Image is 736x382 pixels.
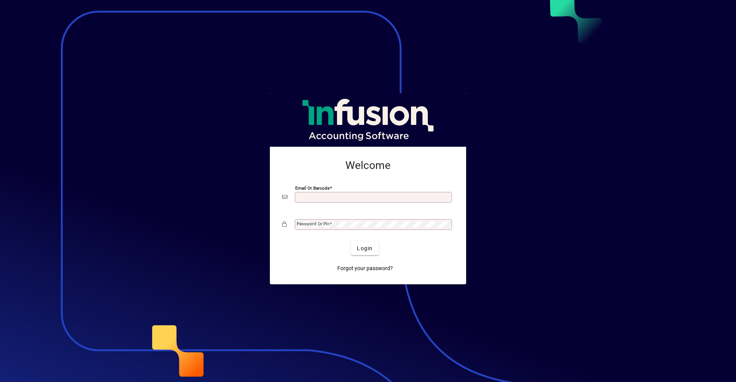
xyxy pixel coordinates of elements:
[357,244,373,252] span: Login
[337,264,393,272] span: Forgot your password?
[334,261,396,275] a: Forgot your password?
[297,221,330,226] mat-label: Password or Pin
[282,159,454,172] h2: Welcome
[351,241,379,255] button: Login
[295,185,330,191] mat-label: Email or Barcode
